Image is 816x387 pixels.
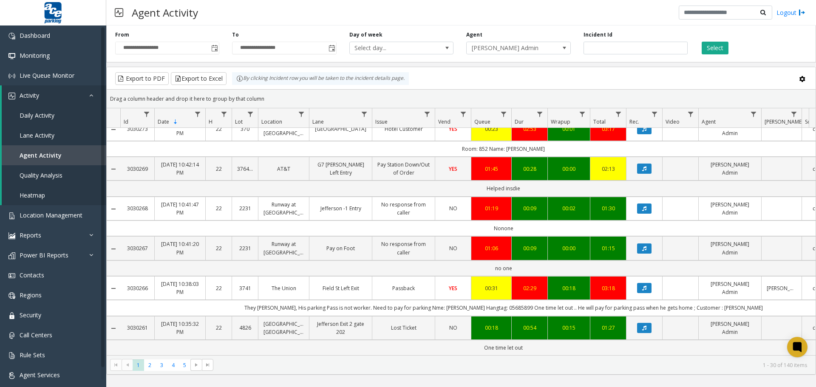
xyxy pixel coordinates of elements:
div: 00:02 [553,204,585,212]
a: [PERSON_NAME] Admin [704,320,756,336]
span: Regions [20,291,42,299]
a: Passback [377,284,430,292]
div: 02:53 [517,125,542,133]
a: 00:54 [517,324,542,332]
a: 00:18 [553,284,585,292]
a: 3030269 [125,165,149,173]
a: G7 [PERSON_NAME] Left Entry [314,161,367,177]
span: Lane [312,118,324,125]
span: Agent Activity [20,151,62,159]
a: 3741 [237,284,253,292]
a: 4826 [237,324,253,332]
a: 2231 [237,204,253,212]
span: NO [449,205,457,212]
a: YES [440,125,466,133]
a: [PERSON_NAME] Admin [704,121,756,137]
a: [PERSON_NAME] Admin [704,201,756,217]
a: No response from caller [377,240,430,256]
a: Pay Station Down/Out of Order [377,161,430,177]
img: 'icon' [8,332,15,339]
a: H Filter Menu [218,108,230,120]
span: Contacts [20,271,44,279]
a: AT&T [263,165,304,173]
button: Export to Excel [171,72,227,85]
a: 370 [237,125,253,133]
a: Daily Activity [2,105,106,125]
a: 01:27 [595,324,621,332]
a: [GEOGRAPHIC_DATA] [314,125,367,133]
span: Toggle popup [210,42,219,54]
a: 22 [211,125,227,133]
a: 3030261 [125,324,149,332]
button: Select [702,42,728,54]
img: 'icon' [8,272,15,279]
span: Wrapup [551,118,570,125]
a: Agent Activity [2,145,106,165]
span: Queue [474,118,490,125]
a: Hotel Customer [377,125,430,133]
img: 'icon' [8,93,15,99]
a: 01:15 [595,244,621,252]
a: Agent Filter Menu [748,108,759,120]
a: Id Filter Menu [141,108,153,120]
a: 00:18 [476,324,506,332]
span: NO [449,324,457,331]
div: 00:23 [476,125,506,133]
a: Issue Filter Menu [422,108,433,120]
img: 'icon' [8,352,15,359]
div: 01:30 [595,204,621,212]
a: No response from caller [377,201,430,217]
div: 00:00 [553,165,585,173]
a: Video Filter Menu [685,108,697,120]
a: 01:45 [476,165,506,173]
span: YES [449,165,457,172]
span: Power BI Reports [20,251,68,259]
a: 00:31 [476,284,506,292]
a: [GEOGRAPHIC_DATA] [GEOGRAPHIC_DATA] [263,320,304,336]
div: 01:19 [476,204,506,212]
a: Pay on Foot [314,244,367,252]
a: Lot Filter Menu [245,108,256,120]
span: Go to the next page [193,362,200,368]
span: Live Queue Monitor [20,71,74,79]
a: Collapse Details [107,166,120,172]
label: From [115,31,129,39]
a: Location Filter Menu [296,108,307,120]
span: Video [666,118,680,125]
a: 03:18 [595,284,621,292]
a: Jefferson -1 Entry [314,204,367,212]
label: Day of week [349,31,382,39]
a: Wrapup Filter Menu [577,108,588,120]
a: 00:09 [517,244,542,252]
a: 00:00 [553,244,585,252]
div: 01:06 [476,244,506,252]
span: YES [449,285,457,292]
span: Rule Sets [20,351,45,359]
a: 22 [211,324,227,332]
a: 00:15 [553,324,585,332]
a: [DATE] 10:41:20 PM [160,240,200,256]
div: 00:09 [517,204,542,212]
a: Quality Analysis [2,165,106,185]
a: Parker Filter Menu [788,108,800,120]
a: [DATE] 10:42:14 PM [160,161,200,177]
a: 02:29 [517,284,542,292]
img: 'icon' [8,212,15,219]
span: Call Centers [20,331,52,339]
a: Rec. Filter Menu [649,108,660,120]
span: Select day... [350,42,433,54]
span: YES [449,125,457,133]
a: 00:01 [553,125,585,133]
a: Date Filter Menu [192,108,204,120]
span: H [209,118,212,125]
a: 3030268 [125,204,149,212]
a: 02:13 [595,165,621,173]
a: Vend Filter Menu [458,108,469,120]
